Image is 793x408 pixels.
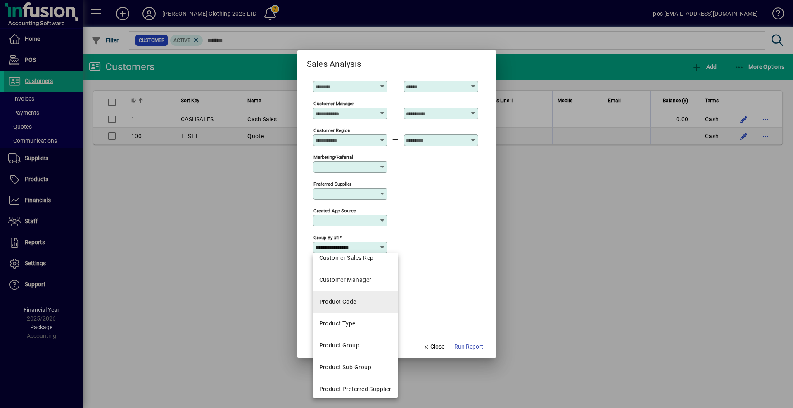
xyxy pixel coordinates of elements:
[297,50,371,71] h2: Sales Analysis
[313,335,398,356] mat-option: Product Group
[319,341,360,350] div: Product Group
[313,247,398,269] mat-option: Customer Sales Rep
[313,127,350,133] mat-label: Customer Region
[313,208,356,214] mat-label: Created app source
[313,291,398,313] mat-option: Product Code
[313,101,354,106] mat-label: Customer Manager
[313,378,398,400] mat-option: Product Preferred Supplier
[313,235,339,241] mat-label: Group by #1
[451,340,487,354] button: Run Report
[319,319,356,328] div: Product Type
[313,356,398,378] mat-option: Product Sub Group
[319,276,372,284] div: Customer Manager
[420,340,448,354] button: Close
[454,342,483,351] span: Run Report
[313,313,398,335] mat-option: Product Type
[319,363,371,372] div: Product Sub Group
[313,181,351,187] mat-label: Preferred supplier
[313,269,398,291] mat-option: Customer Manager
[313,154,353,160] mat-label: Marketing/Referral
[319,385,392,394] div: Product Preferred Supplier
[319,297,356,306] div: Product Code
[423,342,444,351] span: Close
[319,254,374,262] div: Customer Sales Rep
